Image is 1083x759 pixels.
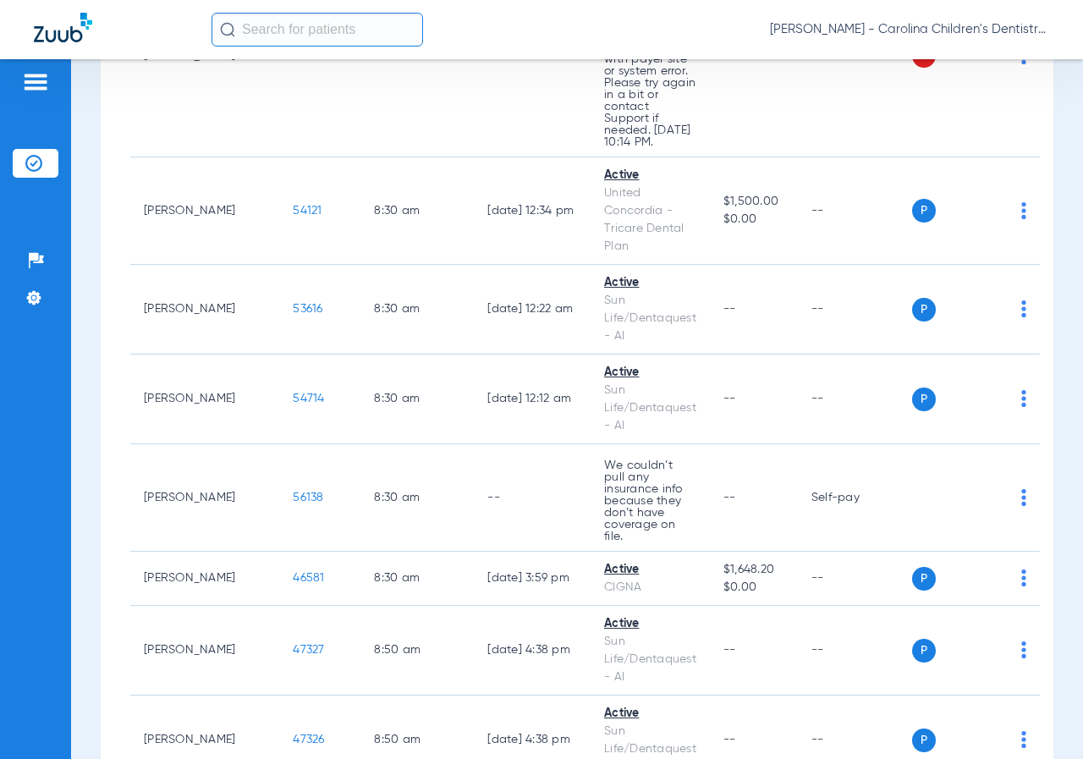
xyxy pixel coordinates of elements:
span: $0.00 [723,579,784,597]
td: 8:30 AM [360,157,474,265]
td: [DATE] 12:34 PM [474,157,591,265]
div: Active [604,167,696,184]
td: -- [798,552,912,606]
div: Active [604,364,696,382]
span: [PERSON_NAME] - Carolina Children's Dentistry of Columbia [770,21,1049,38]
span: -- [723,303,736,315]
td: [PERSON_NAME] [130,157,279,265]
td: [DATE] 12:22 AM [474,265,591,355]
span: 56138 [293,492,323,503]
img: group-dot-blue.svg [1021,489,1026,506]
td: [PERSON_NAME] [130,552,279,606]
td: [DATE] 12:12 AM [474,355,591,444]
span: P [912,199,936,223]
span: P [912,729,936,752]
td: [DATE] 3:59 PM [474,552,591,606]
span: $1,500.00 [723,193,784,211]
td: [PERSON_NAME] [130,355,279,444]
div: CIGNA [604,579,696,597]
span: -- [723,393,736,404]
div: Active [604,705,696,723]
p: We couldn’t pull any insurance info because they don’t have coverage on file. [604,459,696,542]
span: -- [723,50,736,62]
div: Sun Life/Dentaquest - AI [604,633,696,686]
span: 54714 [293,393,324,404]
span: $0.00 [723,211,784,228]
div: Active [604,615,696,633]
p: Possible issue with payer site or system error. Please try again in a bit or contact Support if n... [604,41,696,148]
div: Sun Life/Dentaquest - AI [604,292,696,345]
td: Self-pay [798,444,912,552]
span: -- [723,492,736,503]
iframe: Chat Widget [998,678,1083,759]
div: Sun Life/Dentaquest - AI [604,382,696,435]
input: Search for patients [212,13,423,47]
span: $1,648.20 [723,561,784,579]
td: -- [798,606,912,696]
span: -- [723,734,736,745]
span: 52285 [293,50,326,62]
div: Active [604,561,696,579]
span: 53616 [293,303,322,315]
td: 8:30 AM [360,355,474,444]
td: -- [798,157,912,265]
span: 47326 [293,734,324,745]
span: 47327 [293,644,324,656]
td: [DATE] 4:38 PM [474,606,591,696]
span: P [912,298,936,322]
td: 8:30 AM [360,444,474,552]
img: Zuub Logo [34,13,92,42]
span: 46581 [293,572,324,584]
span: 54121 [293,205,322,217]
div: Active [604,274,696,292]
img: group-dot-blue.svg [1021,202,1026,219]
td: -- [474,444,591,552]
td: [PERSON_NAME] [130,606,279,696]
td: [PERSON_NAME] [130,444,279,552]
span: P [912,639,936,663]
td: 8:50 AM [360,606,474,696]
td: -- [798,265,912,355]
img: group-dot-blue.svg [1021,569,1026,586]
img: group-dot-blue.svg [1021,641,1026,658]
img: group-dot-blue.svg [1021,300,1026,317]
td: 8:30 AM [360,265,474,355]
div: United Concordia - Tricare Dental Plan [604,184,696,256]
img: group-dot-blue.svg [1021,390,1026,407]
span: P [912,388,936,411]
td: -- [798,355,912,444]
span: -- [723,644,736,656]
img: Search Icon [220,22,235,37]
td: 8:30 AM [360,552,474,606]
img: hamburger-icon [22,72,49,92]
td: [PERSON_NAME] [130,265,279,355]
span: P [912,567,936,591]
